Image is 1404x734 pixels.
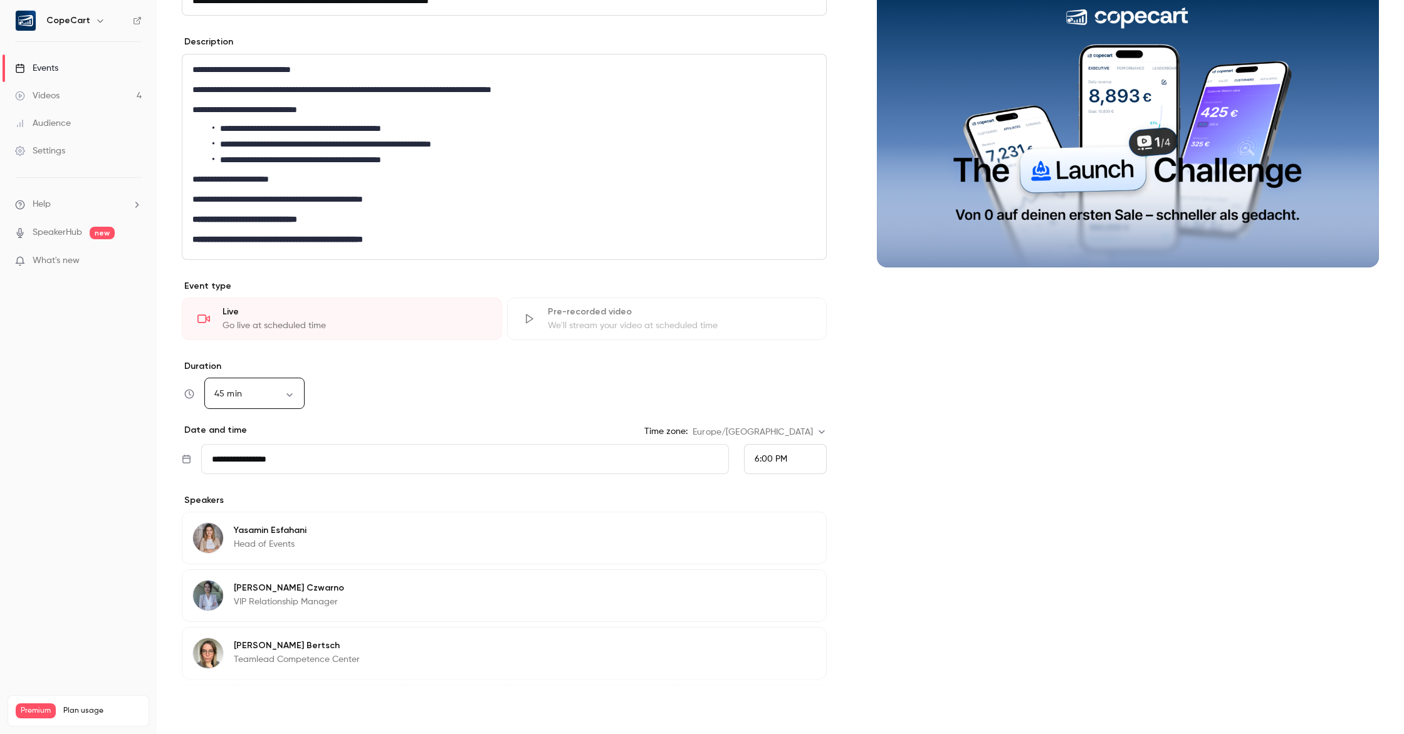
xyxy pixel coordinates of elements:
[182,699,227,724] button: Save
[63,706,141,716] span: Plan usage
[693,426,827,438] div: Europe/[GEOGRAPHIC_DATA]
[33,254,80,267] span: What's new
[507,297,827,340] div: Pre-recorded videoWe'll stream your video at scheduled time
[548,306,812,318] div: Pre-recorded video
[15,62,58,75] div: Events
[234,596,344,608] p: VIP Relationship Manager
[182,297,502,340] div: LiveGo live at scheduled time
[182,627,827,680] div: Anne Bertsch[PERSON_NAME] BertschTeamlead Competence Center
[193,523,223,553] img: Yasamin Esfahani
[33,226,82,239] a: SpeakerHub
[16,703,56,718] span: Premium
[182,36,233,48] label: Description
[182,54,826,259] div: editor
[204,388,305,400] div: 45 min
[15,117,71,130] div: Audience
[234,653,360,666] p: Teamlead Competence Center
[182,424,247,437] p: Date and time
[182,494,827,507] p: Speakers
[234,639,360,652] p: [PERSON_NAME] Bertsch
[644,425,688,438] label: Time zone:
[234,538,306,550] p: Head of Events
[548,319,812,332] div: We'll stream your video at scheduled time
[193,581,223,611] img: Olivia Czwarno
[182,280,827,292] p: Event type
[33,198,51,211] span: Help
[744,444,827,474] div: From
[182,360,827,373] label: Duration
[15,198,142,211] li: help-dropdown-opener
[182,512,827,564] div: Yasamin EsfahaniYasamin EsfahaniHead of Events
[46,14,90,27] h6: CopeCart
[182,569,827,622] div: Olivia Czwarno[PERSON_NAME] CzwarnoVIP Relationship Manager
[223,306,486,318] div: Live
[223,319,486,332] div: Go live at scheduled time
[193,638,223,668] img: Anne Bertsch
[182,54,827,260] section: description
[755,455,787,463] span: 6:00 PM
[15,145,65,157] div: Settings
[16,11,36,31] img: CopeCart
[90,227,115,239] span: new
[234,582,344,594] p: [PERSON_NAME] Czwarno
[15,90,60,102] div: Videos
[234,524,306,537] p: Yasamin Esfahani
